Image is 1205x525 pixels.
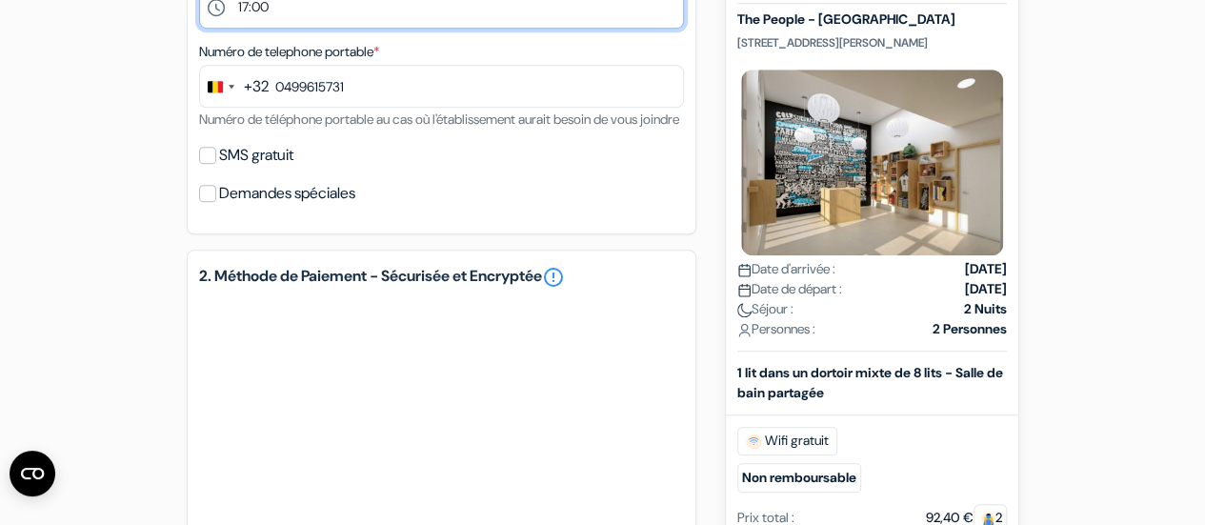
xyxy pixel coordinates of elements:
[737,427,837,455] span: Wifi gratuit
[542,266,565,289] a: error_outline
[965,259,1007,279] strong: [DATE]
[737,323,752,337] img: user_icon.svg
[737,283,752,297] img: calendar.svg
[933,319,1007,339] strong: 2 Personnes
[199,65,684,108] input: 470 12 34 56
[737,11,1007,28] h5: The People - [GEOGRAPHIC_DATA]
[219,180,355,207] label: Demandes spéciales
[200,66,269,107] button: Change country, selected Belgium (+32)
[737,303,752,317] img: moon.svg
[737,35,1007,50] p: [STREET_ADDRESS][PERSON_NAME]
[199,42,379,62] label: Numéro de telephone portable
[965,279,1007,299] strong: [DATE]
[737,263,752,277] img: calendar.svg
[746,434,761,449] img: free_wifi.svg
[737,259,835,279] span: Date d'arrivée :
[737,299,793,319] span: Séjour :
[737,364,1003,401] b: 1 lit dans un dortoir mixte de 8 lits - Salle de bain partagée
[244,75,269,98] div: +32
[10,451,55,496] button: Ouvrir le widget CMP
[737,463,861,493] small: Non remboursable
[199,111,679,128] small: Numéro de téléphone portable au cas où l'établissement aurait besoin de vous joindre
[964,299,1007,319] strong: 2 Nuits
[219,142,293,169] label: SMS gratuit
[199,266,684,289] h5: 2. Méthode de Paiement - Sécurisée et Encryptée
[737,319,815,339] span: Personnes :
[737,279,842,299] span: Date de départ :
